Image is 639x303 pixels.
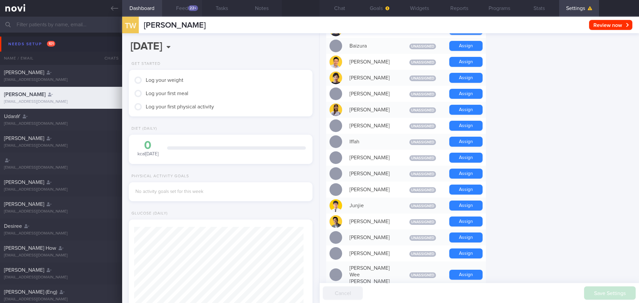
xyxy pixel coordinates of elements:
div: [EMAIL_ADDRESS][DOMAIN_NAME] [4,165,118,170]
span: [PERSON_NAME] [4,267,44,273]
span: UdaraY [4,114,20,119]
div: [PERSON_NAME] [346,183,399,196]
span: Unassigned [409,219,436,225]
span: [PERSON_NAME] [144,21,206,29]
span: [PERSON_NAME] (Eng) [4,289,57,295]
div: [EMAIL_ADDRESS][DOMAIN_NAME] [4,99,118,104]
div: Baizura [346,39,399,53]
div: [PERSON_NAME] [346,231,399,244]
div: Diet (Daily) [129,126,157,131]
div: [EMAIL_ADDRESS][DOMAIN_NAME] [4,209,118,214]
div: [PERSON_NAME] [346,87,399,100]
button: Assign [449,73,483,83]
span: [PERSON_NAME] [4,92,46,97]
div: [EMAIL_ADDRESS][DOMAIN_NAME] [4,297,118,302]
span: Unassigned [409,187,436,193]
div: Glucose (Daily) [129,211,168,216]
span: Unassigned [409,235,436,241]
span: Unassigned [409,139,436,145]
div: 0 [135,140,160,151]
span: Unassigned [409,203,436,209]
span: Unassigned [409,91,436,97]
div: Chats [96,52,122,65]
span: Unassigned [409,60,436,65]
span: Unassigned [409,76,436,81]
span: [PERSON_NAME] How [4,245,56,251]
div: [PERSON_NAME] [346,119,399,132]
div: Iffah [346,135,399,148]
button: Assign [449,57,483,67]
span: [PERSON_NAME] [4,136,44,141]
button: Assign [449,185,483,195]
span: Desiree [4,224,22,229]
div: Junjie [346,199,399,212]
div: [PERSON_NAME] [346,103,399,116]
button: Assign [449,89,483,99]
div: [PERSON_NAME] [346,215,399,228]
button: Assign [449,153,483,163]
span: [PERSON_NAME] [4,202,44,207]
div: [EMAIL_ADDRESS][DOMAIN_NAME] [4,77,118,82]
button: Assign [449,248,483,258]
span: Unassigned [409,107,436,113]
span: Unassigned [409,155,436,161]
button: Review now [589,20,632,30]
button: Assign [449,232,483,242]
span: Unassigned [409,123,436,129]
span: Unassigned [409,251,436,257]
div: Physical Activity Goals [129,174,189,179]
button: Assign [449,105,483,115]
div: kcal [DATE] [135,140,160,157]
div: No activity goals set for this week [135,189,306,195]
div: TW [118,13,143,38]
button: Assign [449,169,483,179]
button: Assign [449,201,483,211]
div: [PERSON_NAME] Wee [PERSON_NAME] [346,261,399,288]
button: Assign [449,41,483,51]
span: Unassigned [409,44,436,49]
button: Assign [449,270,483,280]
span: [PERSON_NAME] [4,70,44,75]
button: Assign [449,137,483,147]
span: Unassigned [409,171,436,177]
div: Needs setup [7,40,57,49]
button: Assign [449,217,483,227]
span: 101 [47,41,55,47]
div: [PERSON_NAME] [346,71,399,84]
div: Get Started [129,62,160,67]
span: [PERSON_NAME] [4,180,44,185]
div: [EMAIL_ADDRESS][DOMAIN_NAME] [4,253,118,258]
div: [EMAIL_ADDRESS][DOMAIN_NAME] [4,187,118,192]
div: [EMAIL_ADDRESS][DOMAIN_NAME] [4,143,118,148]
button: Assign [449,121,483,131]
div: [PERSON_NAME] [346,55,399,69]
div: [EMAIL_ADDRESS][DOMAIN_NAME] [4,275,118,280]
div: [PERSON_NAME] [346,167,399,180]
div: [PERSON_NAME] [346,151,399,164]
span: Unassigned [409,272,436,278]
div: [EMAIL_ADDRESS][DOMAIN_NAME] [4,231,118,236]
div: [PERSON_NAME] [346,247,399,260]
div: [EMAIL_ADDRESS][DOMAIN_NAME] [4,121,118,126]
div: 22+ [188,5,198,11]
